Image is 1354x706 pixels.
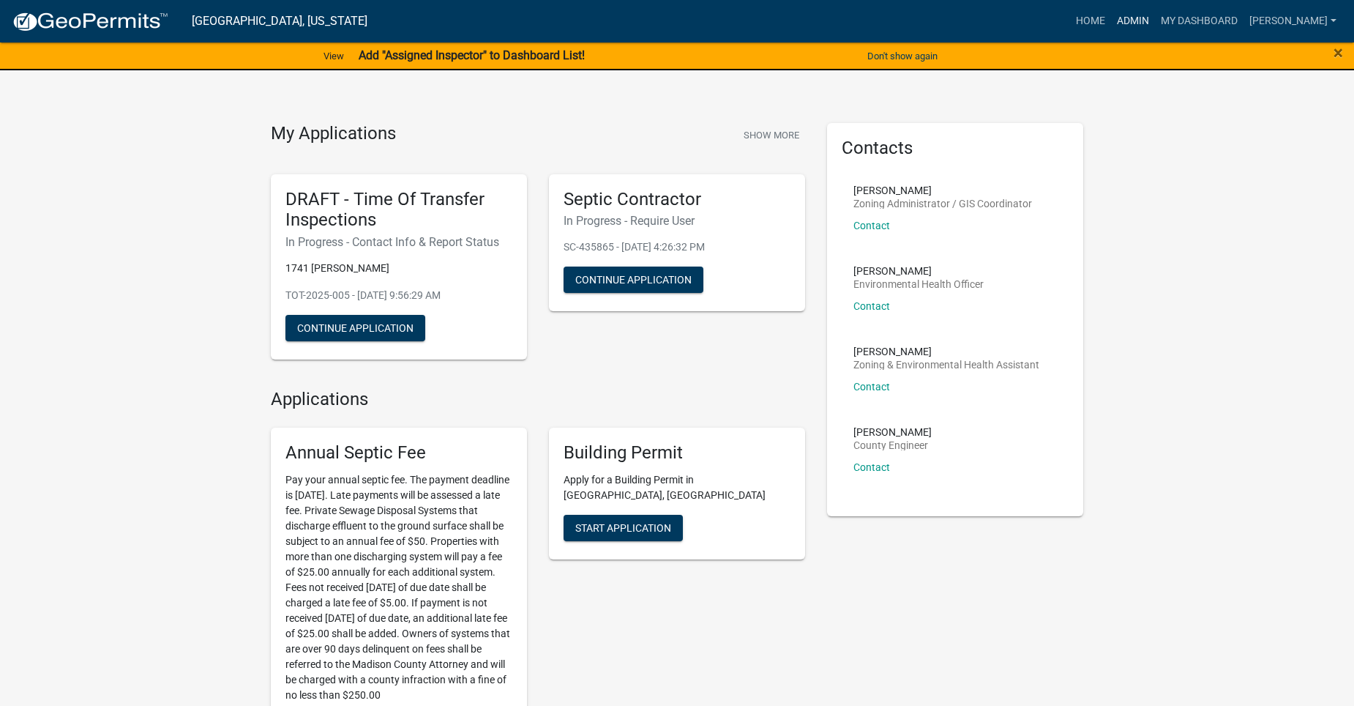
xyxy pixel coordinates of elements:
[853,185,1032,196] p: [PERSON_NAME]
[271,123,396,145] h4: My Applications
[564,472,790,503] p: Apply for a Building Permit in [GEOGRAPHIC_DATA], [GEOGRAPHIC_DATA]
[285,235,512,249] h6: In Progress - Contact Info & Report Status
[564,442,790,464] h5: Building Permit
[564,515,683,541] button: Start Application
[192,9,367,34] a: [GEOGRAPHIC_DATA], [US_STATE]
[285,315,425,341] button: Continue Application
[861,44,943,68] button: Don't show again
[271,389,805,410] h4: Applications
[853,279,984,289] p: Environmental Health Officer
[853,381,890,393] a: Contact
[853,198,1032,209] p: Zoning Administrator / GIS Coordinator
[853,300,890,312] a: Contact
[853,360,1039,370] p: Zoning & Environmental Health Assistant
[1070,7,1111,35] a: Home
[853,461,890,473] a: Contact
[359,48,585,62] strong: Add "Assigned Inspector" to Dashboard List!
[738,123,805,147] button: Show More
[285,472,512,703] p: Pay your annual septic fee. The payment deadline is [DATE]. Late payments will be assessed a late...
[853,427,932,437] p: [PERSON_NAME]
[853,266,984,276] p: [PERSON_NAME]
[564,239,790,255] p: SC-435865 - [DATE] 4:26:32 PM
[285,261,512,276] p: 1741 [PERSON_NAME]
[575,521,671,533] span: Start Application
[1334,42,1343,63] span: ×
[564,214,790,228] h6: In Progress - Require User
[842,138,1069,159] h5: Contacts
[285,442,512,464] h5: Annual Septic Fee
[1111,7,1155,35] a: Admin
[1243,7,1342,35] a: [PERSON_NAME]
[285,288,512,303] p: TOT-2025-005 - [DATE] 9:56:29 AM
[318,44,350,68] a: View
[285,189,512,231] h5: DRAFT - Time Of Transfer Inspections
[564,267,703,293] button: Continue Application
[564,189,790,210] h5: Septic Contractor
[853,220,890,231] a: Contact
[1334,44,1343,62] button: Close
[853,346,1039,357] p: [PERSON_NAME]
[853,440,932,450] p: County Engineer
[1155,7,1243,35] a: My Dashboard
